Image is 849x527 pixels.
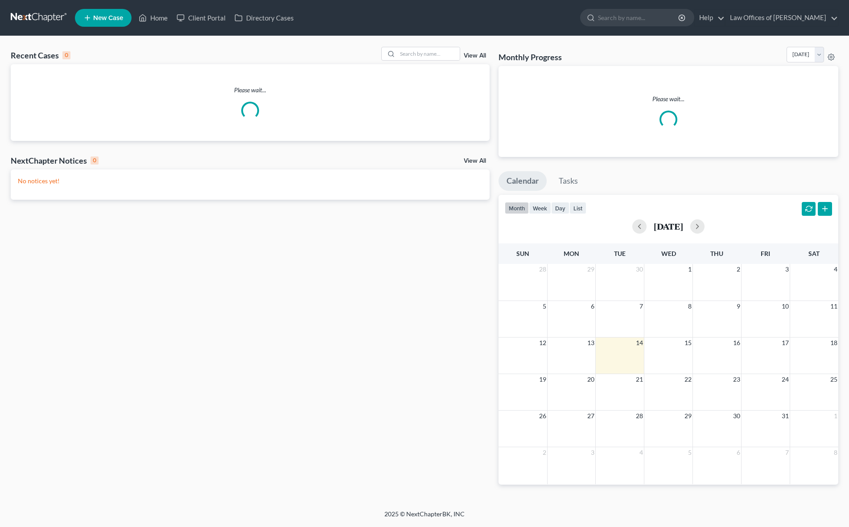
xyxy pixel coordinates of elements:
span: 2 [542,447,547,458]
span: 10 [781,301,790,312]
span: 25 [829,374,838,385]
div: 0 [62,51,70,59]
span: 28 [538,264,547,275]
span: 6 [590,301,595,312]
a: Law Offices of [PERSON_NAME] [725,10,838,26]
span: 1 [833,411,838,421]
div: NextChapter Notices [11,155,99,166]
span: Mon [564,250,579,257]
span: 6 [736,447,741,458]
span: New Case [93,15,123,21]
span: 5 [542,301,547,312]
span: 30 [635,264,644,275]
span: 11 [829,301,838,312]
p: Please wait... [506,95,831,103]
span: Wed [661,250,676,257]
input: Search by name... [397,47,460,60]
span: 22 [684,374,692,385]
a: View All [464,158,486,164]
h3: Monthly Progress [499,52,562,62]
span: 7 [639,301,644,312]
div: 0 [91,156,99,165]
span: Thu [710,250,723,257]
a: Home [134,10,172,26]
span: 17 [781,338,790,348]
button: month [505,202,529,214]
h2: [DATE] [654,222,683,231]
div: Recent Cases [11,50,70,61]
span: 28 [635,411,644,421]
a: Calendar [499,171,547,191]
p: No notices yet! [18,177,482,185]
a: Directory Cases [230,10,298,26]
p: Please wait... [11,86,490,95]
span: Sun [516,250,529,257]
span: 5 [687,447,692,458]
span: Sat [808,250,820,257]
a: Client Portal [172,10,230,26]
span: 18 [829,338,838,348]
span: 2 [736,264,741,275]
span: 31 [781,411,790,421]
button: day [551,202,569,214]
span: 21 [635,374,644,385]
span: Tue [614,250,626,257]
span: 3 [784,264,790,275]
span: 8 [687,301,692,312]
span: 16 [732,338,741,348]
span: 14 [635,338,644,348]
input: Search by name... [598,9,680,26]
span: 3 [590,447,595,458]
span: 23 [732,374,741,385]
span: 30 [732,411,741,421]
span: 12 [538,338,547,348]
a: Help [695,10,725,26]
span: 8 [833,447,838,458]
button: week [529,202,551,214]
span: 20 [586,374,595,385]
span: 9 [736,301,741,312]
span: 19 [538,374,547,385]
span: Fri [761,250,770,257]
span: 13 [586,338,595,348]
div: 2025 © NextChapterBK, INC [170,510,679,526]
span: 1 [687,264,692,275]
span: 29 [586,264,595,275]
a: Tasks [551,171,586,191]
button: list [569,202,586,214]
a: View All [464,53,486,59]
span: 4 [833,264,838,275]
span: 29 [684,411,692,421]
span: 26 [538,411,547,421]
span: 7 [784,447,790,458]
span: 4 [639,447,644,458]
span: 15 [684,338,692,348]
span: 24 [781,374,790,385]
span: 27 [586,411,595,421]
